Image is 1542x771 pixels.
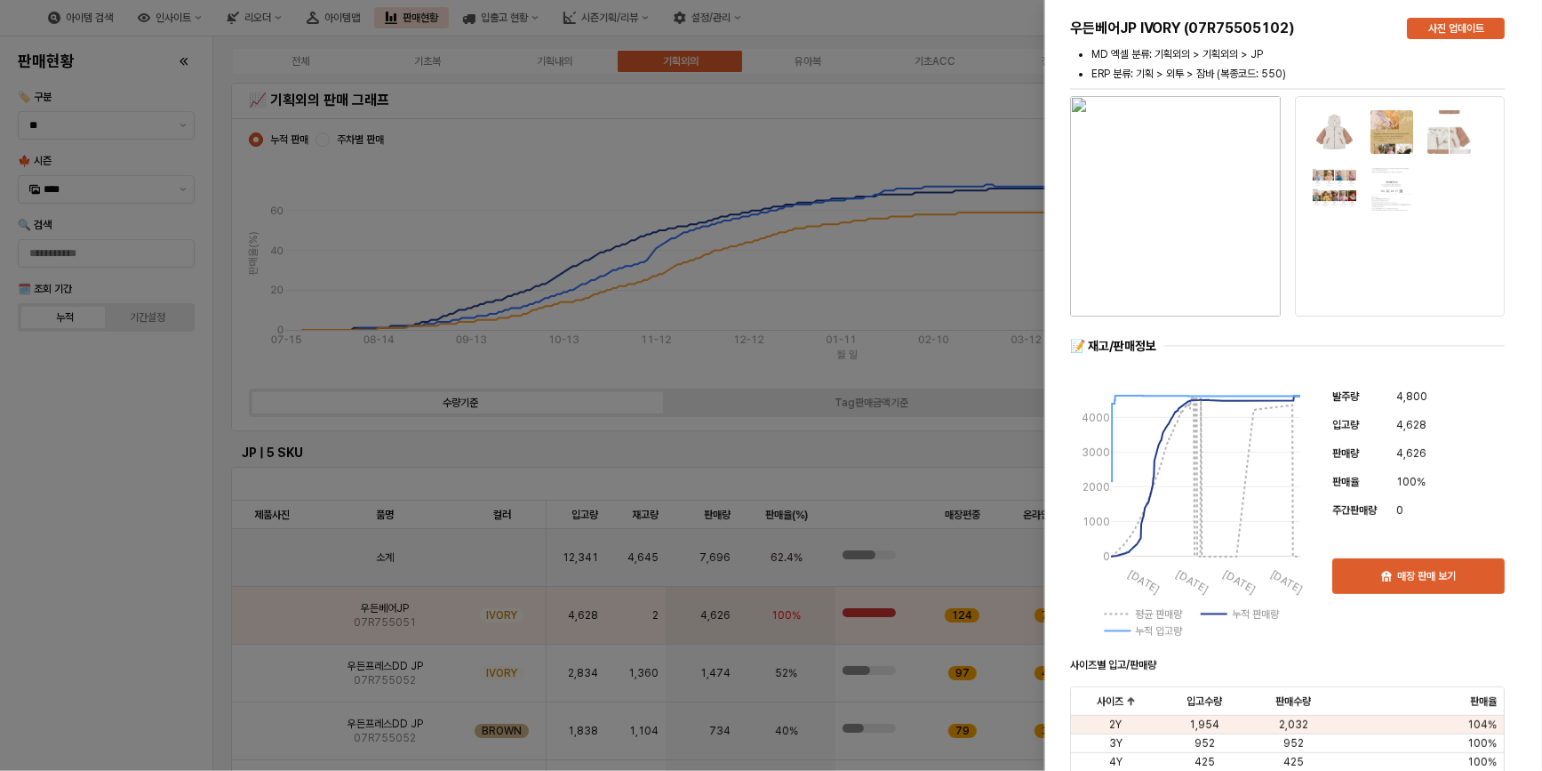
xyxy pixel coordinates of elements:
[1397,569,1456,583] p: 매장 판매 보기
[1194,755,1215,769] span: 425
[1279,718,1308,732] span: 2,032
[1070,20,1393,37] h5: 우든베어JP IVORY (07R75505102)
[1186,695,1222,709] span: 입고수량
[1396,445,1426,462] span: 4,626
[1070,659,1156,671] strong: 사이즈별 입고/판매량
[1332,558,1505,594] button: 매장 판매 보기
[1332,390,1359,403] span: 발주량
[1467,718,1497,732] span: 104%
[1428,21,1484,36] p: 사진 업데이트
[1396,502,1403,519] span: 0
[1467,736,1497,751] span: 100%
[1275,695,1311,709] span: 판매수량
[1194,736,1215,751] span: 952
[1470,695,1497,709] span: 판매율
[1109,755,1123,769] span: 4Y
[1091,66,1505,82] li: ERP 분류: 기획 > 외투 > 잠바 (복종코드: 550)
[1332,504,1377,517] span: 주간판매량
[1396,473,1426,491] span: 100%
[1097,695,1123,709] span: 사이즈
[1407,18,1505,39] button: 사진 업데이트
[1091,46,1505,62] li: MD 엑셀 분류: 기획외의 > 기획외의 > JP
[1396,416,1426,434] span: 4,628
[1332,476,1359,488] span: 판매율
[1283,736,1304,751] span: 952
[1467,755,1497,769] span: 100%
[1109,736,1123,751] span: 3Y
[1332,419,1359,431] span: 입고량
[1189,718,1219,732] span: 1,954
[1396,388,1427,406] span: 4,800
[1332,447,1359,460] span: 판매량
[1070,338,1156,355] div: 📝 재고/판매정보
[1109,718,1122,732] span: 2Y
[1283,755,1304,769] span: 425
